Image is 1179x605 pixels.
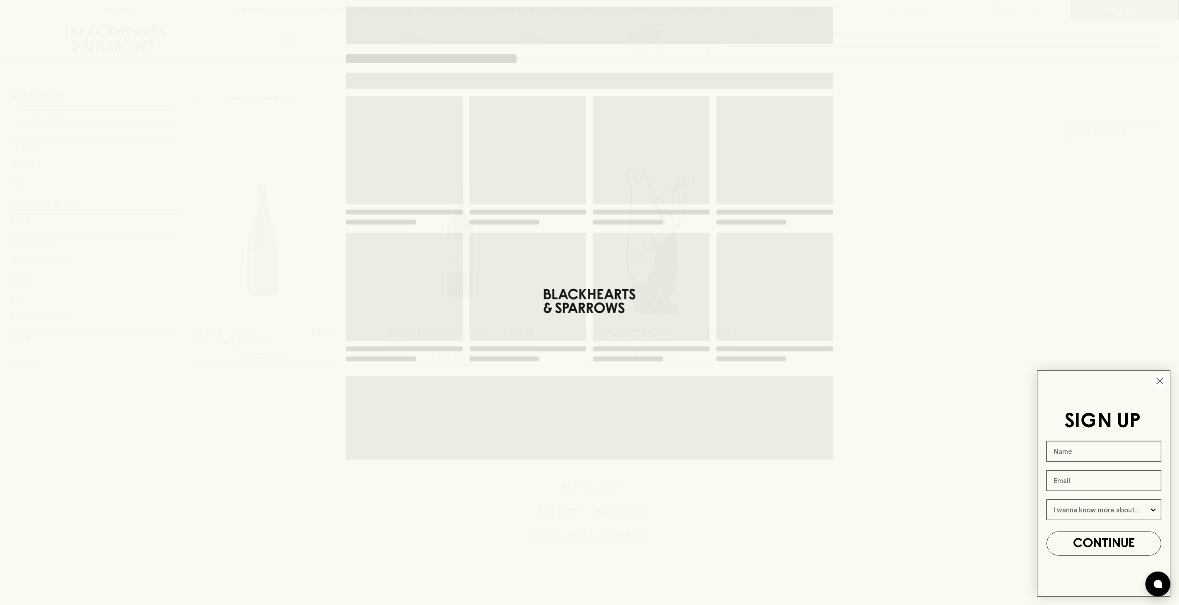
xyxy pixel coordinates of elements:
[1047,532,1161,556] button: CONTINUE
[1149,500,1158,520] button: Show Options
[1047,441,1161,462] input: Name
[1029,362,1179,605] div: FLYOUT Form
[1154,580,1162,588] img: bubble-icon
[1054,500,1149,520] input: I wanna know more about...
[1065,412,1141,431] span: SIGN UP
[1153,374,1167,388] button: Close dialog
[1047,470,1161,491] input: Email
